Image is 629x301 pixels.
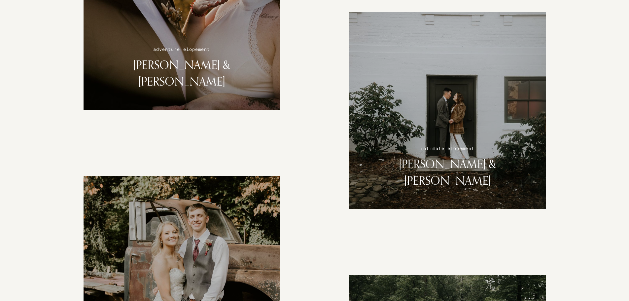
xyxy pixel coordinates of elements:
[363,145,533,152] h6: intimate elopement
[97,56,267,90] h2: [PERSON_NAME] & [PERSON_NAME]
[97,46,267,53] h6: adventure elopement
[349,12,546,209] a: intimate elopement [PERSON_NAME] & [PERSON_NAME]
[363,156,533,189] h2: [PERSON_NAME] & [PERSON_NAME]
